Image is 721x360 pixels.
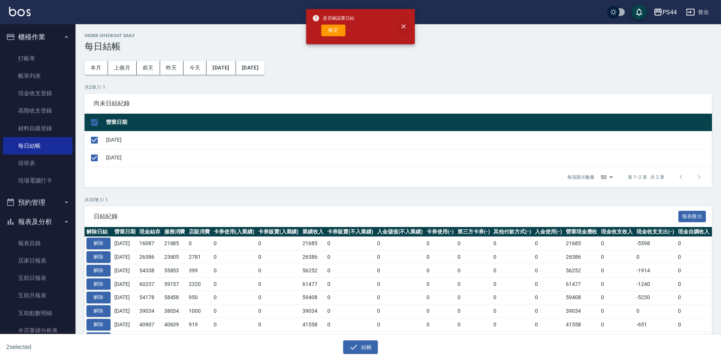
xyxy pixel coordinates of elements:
[635,277,676,291] td: -1240
[598,167,616,187] div: 50
[375,291,425,304] td: 0
[425,318,456,331] td: 0
[85,33,712,38] h2: Order checkout daily
[325,237,375,250] td: 0
[300,250,325,264] td: 26386
[183,61,207,75] button: 今天
[86,278,111,290] button: 解除
[9,7,31,16] img: Logo
[343,340,378,354] button: 結帳
[425,227,456,237] th: 卡券使用(-)
[187,227,212,237] th: 店販消費
[137,304,162,318] td: 39034
[212,264,256,277] td: 0
[256,291,301,304] td: 0
[599,264,635,277] td: 0
[491,318,533,331] td: 0
[564,331,599,345] td: 40234
[300,227,325,237] th: 業績收入
[85,227,112,237] th: 解除日結
[86,292,111,303] button: 解除
[206,61,236,75] button: [DATE]
[325,304,375,318] td: 0
[108,61,137,75] button: 上個月
[676,304,712,318] td: 0
[325,250,375,264] td: 0
[635,318,676,331] td: -651
[3,269,72,287] a: 互助日報表
[137,227,162,237] th: 現金結存
[676,291,712,304] td: 0
[599,318,635,331] td: 0
[533,277,564,291] td: 0
[425,237,456,250] td: 0
[256,227,301,237] th: 卡券販賣(入業績)
[325,227,375,237] th: 卡券販賣(不入業績)
[187,291,212,304] td: 950
[112,304,137,318] td: [DATE]
[491,227,533,237] th: 其他付款方式(-)
[300,291,325,304] td: 59408
[456,304,492,318] td: 0
[599,291,635,304] td: 0
[533,227,564,237] th: 入金使用(-)
[564,291,599,304] td: 59408
[300,264,325,277] td: 56252
[567,174,595,181] p: 每頁顯示數量
[325,318,375,331] td: 0
[676,250,712,264] td: 0
[3,287,72,304] a: 互助月報表
[635,237,676,250] td: -5598
[187,264,212,277] td: 399
[564,237,599,250] td: 21685
[85,61,108,75] button: 本月
[635,331,676,345] td: -50
[491,277,533,291] td: 0
[86,238,111,249] button: 解除
[564,227,599,237] th: 營業現金應收
[137,237,162,250] td: 16087
[300,277,325,291] td: 61477
[676,331,712,345] td: 0
[564,250,599,264] td: 26386
[236,61,265,75] button: [DATE]
[456,264,492,277] td: 0
[3,67,72,85] a: 帳單列表
[162,250,187,264] td: 23605
[160,61,183,75] button: 昨天
[599,237,635,250] td: 0
[533,237,564,250] td: 0
[162,304,187,318] td: 38034
[137,318,162,331] td: 40907
[3,193,72,212] button: 預約管理
[112,277,137,291] td: [DATE]
[375,250,425,264] td: 0
[212,331,256,345] td: 0
[425,331,456,345] td: 0
[212,304,256,318] td: 0
[3,50,72,67] a: 打帳單
[564,264,599,277] td: 56252
[137,250,162,264] td: 26386
[212,291,256,304] td: 0
[112,237,137,250] td: [DATE]
[162,227,187,237] th: 服務消費
[491,291,533,304] td: 0
[86,305,111,317] button: 解除
[212,277,256,291] td: 0
[628,174,664,181] p: 第 1–2 筆 共 2 筆
[491,237,533,250] td: 0
[676,227,712,237] th: 現金自購收入
[3,85,72,102] a: 現金收支登錄
[212,318,256,331] td: 0
[325,291,375,304] td: 0
[162,277,187,291] td: 59157
[86,332,111,344] button: 解除
[676,237,712,250] td: 0
[456,277,492,291] td: 0
[425,250,456,264] td: 0
[187,318,212,331] td: 919
[425,291,456,304] td: 0
[456,227,492,237] th: 第三方卡券(-)
[491,304,533,318] td: 0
